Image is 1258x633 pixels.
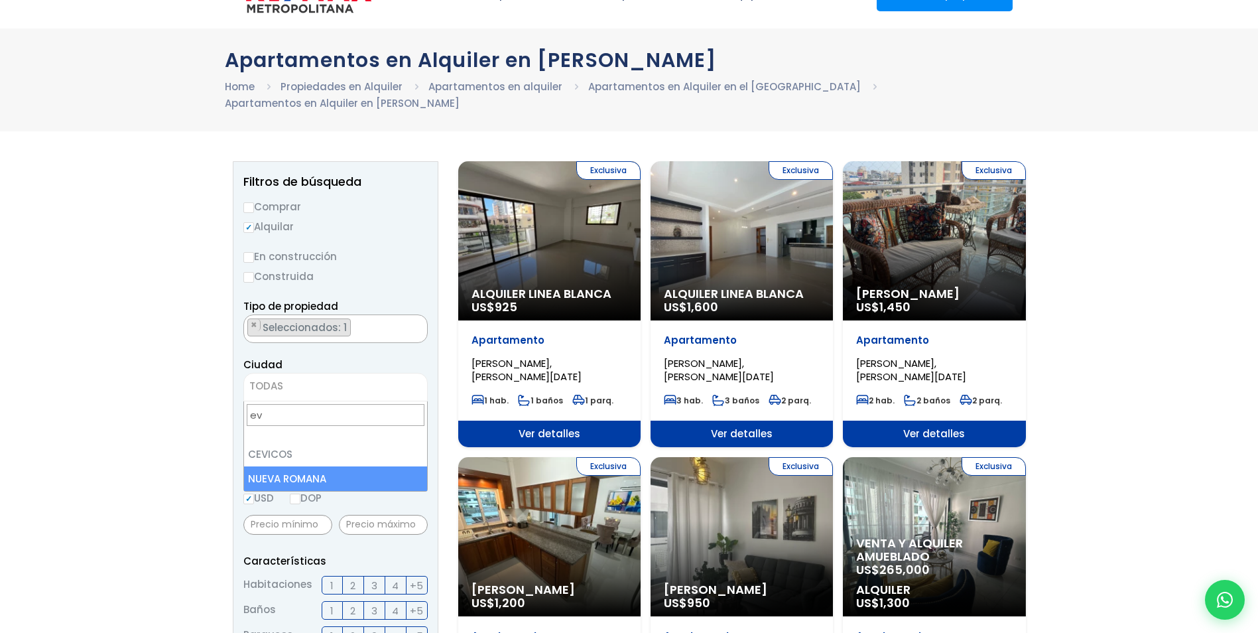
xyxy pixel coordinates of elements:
[243,601,276,620] span: Baños
[879,561,930,578] span: 265,000
[962,457,1026,476] span: Exclusiva
[879,595,910,611] span: 1,300
[371,577,377,594] span: 3
[472,395,509,406] span: 1 hab.
[243,373,428,401] span: TODAS
[290,494,300,504] input: DOP
[962,161,1026,180] span: Exclusiva
[856,287,1012,301] span: [PERSON_NAME]
[664,395,703,406] span: 3 hab.
[243,222,254,233] input: Alquilar
[960,395,1002,406] span: 2 parq.
[664,356,774,384] span: [PERSON_NAME], [PERSON_NAME][DATE]
[243,299,338,313] span: Tipo de propiedad
[856,356,966,384] span: [PERSON_NAME], [PERSON_NAME][DATE]
[472,595,525,611] span: US$
[243,490,274,506] label: USD
[664,583,820,597] span: [PERSON_NAME]
[330,602,334,619] span: 1
[244,466,427,491] li: NUEVA ROMANA
[243,515,332,535] input: Precio mínimo
[243,272,254,283] input: Construida
[244,315,251,344] textarea: Search
[243,494,254,504] input: USD
[472,299,517,315] span: US$
[472,287,627,301] span: Alquiler Linea Blanca
[843,421,1025,447] span: Ver detalles
[856,334,1012,347] p: Apartamento
[856,561,930,578] span: US$
[412,318,420,332] button: Remove all items
[588,80,861,94] a: Apartamentos en Alquiler en el [GEOGRAPHIC_DATA]
[225,48,1034,72] h1: Apartamentos en Alquiler en [PERSON_NAME]
[904,395,950,406] span: 2 baños
[243,198,428,215] label: Comprar
[572,395,613,406] span: 1 parq.
[339,515,428,535] input: Precio máximo
[247,404,424,426] input: Search
[413,319,420,331] span: ×
[856,299,911,315] span: US$
[576,457,641,476] span: Exclusiva
[769,161,833,180] span: Exclusiva
[261,320,350,334] span: Seleccionados: 1
[458,161,641,447] a: Exclusiva Alquiler Linea Blanca US$925 Apartamento [PERSON_NAME], [PERSON_NAME][DATE] 1 hab. 1 ba...
[410,602,423,619] span: +5
[472,583,627,597] span: [PERSON_NAME]
[769,395,811,406] span: 2 parq.
[243,576,312,595] span: Habitaciones
[769,457,833,476] span: Exclusiva
[576,161,641,180] span: Exclusiva
[664,299,718,315] span: US$
[243,218,428,235] label: Alquilar
[664,334,820,347] p: Apartamento
[225,80,255,94] a: Home
[856,537,1012,563] span: Venta y alquiler amueblado
[410,577,423,594] span: +5
[244,377,427,395] span: TODAS
[330,577,334,594] span: 1
[243,553,428,569] p: Características
[350,602,355,619] span: 2
[472,356,582,384] span: [PERSON_NAME], [PERSON_NAME][DATE]
[651,421,833,447] span: Ver detalles
[249,379,283,393] span: TODAS
[856,595,910,611] span: US$
[248,319,261,331] button: Remove item
[856,583,1012,597] span: Alquiler
[428,80,562,94] a: Apartamentos en alquiler
[371,602,377,619] span: 3
[243,248,428,265] label: En construcción
[518,395,563,406] span: 1 baños
[651,161,833,447] a: Exclusiva Alquiler Linea Blanca US$1,600 Apartamento [PERSON_NAME], [PERSON_NAME][DATE] 3 hab. 3 ...
[243,175,428,188] h2: Filtros de búsqueda
[392,577,399,594] span: 4
[243,252,254,263] input: En construcción
[225,95,460,111] li: Apartamentos en Alquiler en [PERSON_NAME]
[687,595,710,611] span: 950
[350,577,355,594] span: 2
[243,202,254,213] input: Comprar
[495,595,525,611] span: 1,200
[251,319,257,331] span: ×
[290,490,322,506] label: DOP
[664,595,710,611] span: US$
[244,442,427,466] li: CEVICOS
[856,395,895,406] span: 2 hab.
[843,161,1025,447] a: Exclusiva [PERSON_NAME] US$1,450 Apartamento [PERSON_NAME], [PERSON_NAME][DATE] 2 hab. 2 baños 2 ...
[458,421,641,447] span: Ver detalles
[664,287,820,301] span: Alquiler Linea Blanca
[495,299,517,315] span: 925
[281,80,403,94] a: Propiedades en Alquiler
[243,268,428,285] label: Construida
[472,334,627,347] p: Apartamento
[712,395,759,406] span: 3 baños
[392,602,399,619] span: 4
[879,299,911,315] span: 1,450
[247,318,351,336] li: APARTAMENTO
[243,358,283,372] span: Ciudad
[687,299,718,315] span: 1,600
